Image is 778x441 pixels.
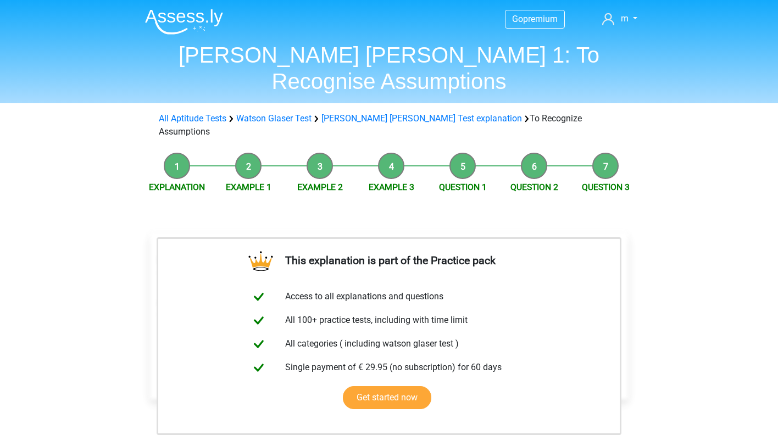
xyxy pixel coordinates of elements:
a: [PERSON_NAME] [PERSON_NAME] Test explanation [321,113,522,124]
a: Example 3 [369,182,414,192]
a: Question 2 [510,182,558,192]
a: Gopremium [505,12,564,26]
a: m [598,12,642,25]
a: Watson Glaser Test [236,113,312,124]
span: premium [523,14,558,24]
a: Question 3 [582,182,630,192]
div: To Recognize Assumptions [154,112,624,138]
span: Go [512,14,523,24]
h1: [PERSON_NAME] [PERSON_NAME] 1: To Recognise Assumptions [136,42,642,94]
a: Explanation [149,182,205,192]
a: Example 2 [297,182,343,192]
a: Question 1 [439,182,487,192]
span: m [621,13,629,24]
a: Get started now [343,386,431,409]
img: Assessly [145,9,223,35]
a: All Aptitude Tests [159,113,226,124]
a: Example 1 [226,182,271,192]
div: The protests against the Vietnam War are completely justifiable in retrospect. The abuses in the ... [151,246,627,333]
